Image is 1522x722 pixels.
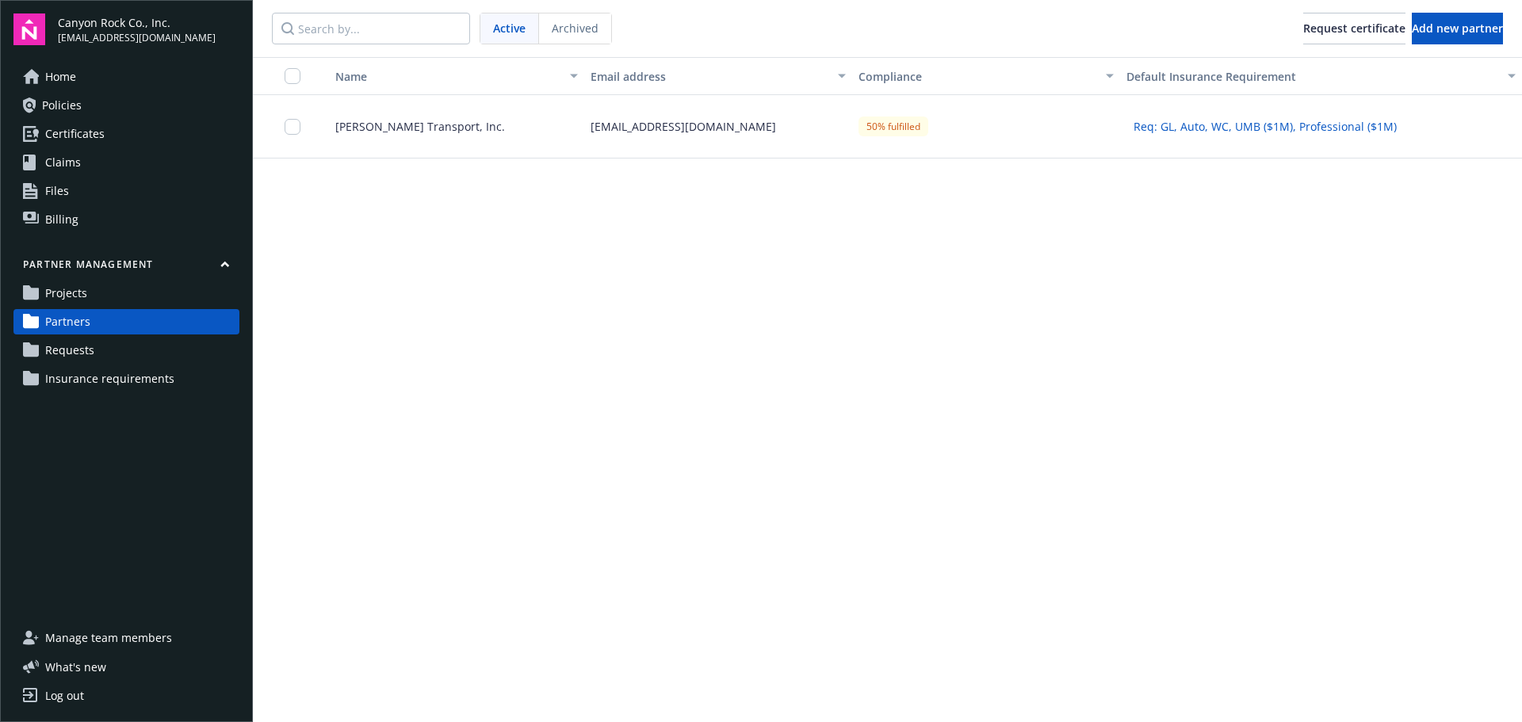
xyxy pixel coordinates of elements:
[584,57,852,95] button: Email address
[45,178,69,204] span: Files
[58,31,216,45] span: [EMAIL_ADDRESS][DOMAIN_NAME]
[58,14,216,31] span: Canyon Rock Co., Inc.
[13,625,239,651] a: Manage team members
[285,119,300,135] input: Toggle Row Selected
[1412,13,1503,44] button: Add new partner
[13,338,239,363] a: Requests
[45,625,172,651] span: Manage team members
[45,64,76,90] span: Home
[1126,68,1498,85] div: Default Insurance Requirement
[13,659,132,675] button: What's new
[13,64,239,90] a: Home
[45,659,106,675] span: What ' s new
[45,338,94,363] span: Requests
[323,118,505,135] span: [PERSON_NAME] Transport, Inc.
[58,13,239,45] button: Canyon Rock Co., Inc.[EMAIL_ADDRESS][DOMAIN_NAME]
[285,68,300,84] input: Select all
[584,95,852,159] div: [EMAIL_ADDRESS][DOMAIN_NAME]
[323,68,560,85] div: Toggle SortBy
[45,309,90,334] span: Partners
[13,258,239,277] button: Partner management
[45,366,174,392] span: Insurance requirements
[13,121,239,147] a: Certificates
[42,93,82,118] span: Policies
[13,281,239,306] a: Projects
[13,178,239,204] a: Files
[1126,114,1404,139] button: Req: GL, Auto, WC, UMB ($1M), Professional ($1M)
[1120,57,1522,95] button: Default Insurance Requirement
[13,309,239,334] a: Partners
[493,20,526,36] span: Active
[552,20,598,36] span: Archived
[13,13,45,45] img: navigator-logo.svg
[13,207,239,232] a: Billing
[45,281,87,306] span: Projects
[852,57,1120,95] button: Compliance
[13,93,239,118] a: Policies
[1412,21,1503,36] span: Add new partner
[1134,118,1397,135] span: Req: GL, Auto, WC, UMB ($1M), Professional ($1M)
[1303,13,1405,44] button: Request certificate
[45,683,84,709] div: Log out
[859,68,1096,85] div: Compliance
[323,68,560,85] div: Name
[272,13,470,44] input: Search by...
[591,68,828,85] div: Email address
[45,121,105,147] span: Certificates
[13,366,239,392] a: Insurance requirements
[45,207,78,232] span: Billing
[13,150,239,175] a: Claims
[859,117,928,136] div: 50% fulfilled
[45,150,81,175] span: Claims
